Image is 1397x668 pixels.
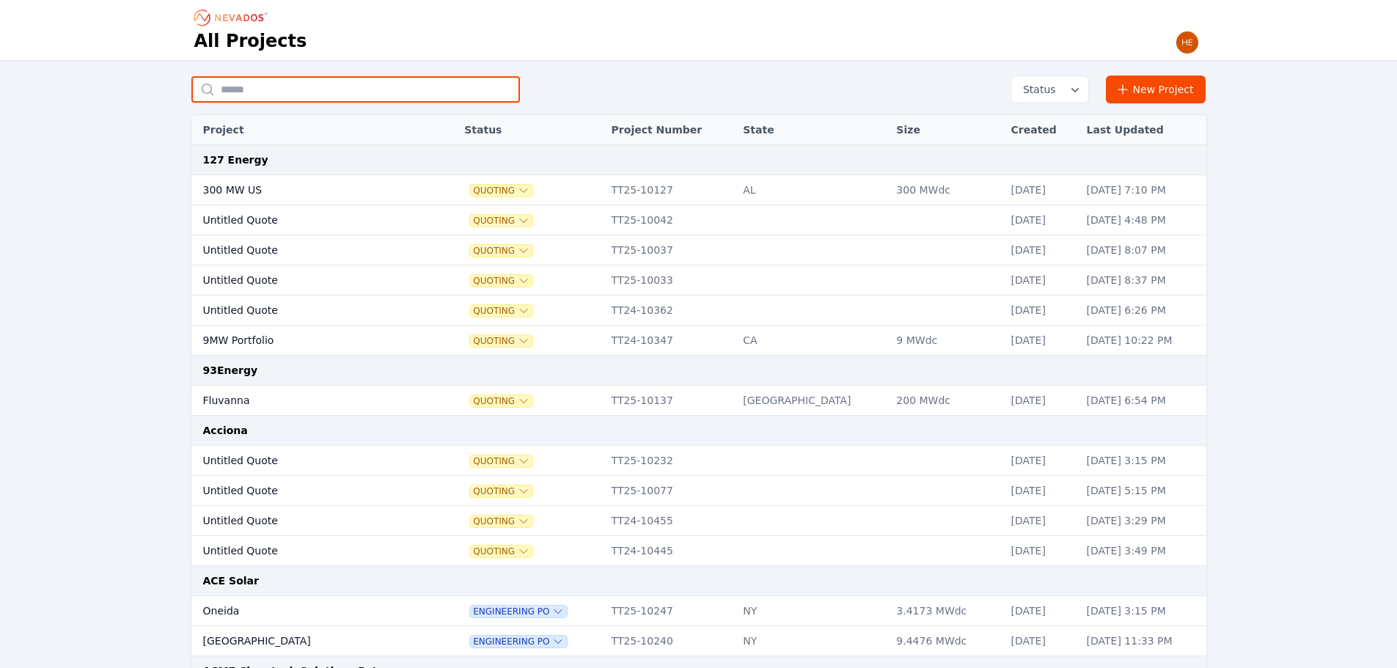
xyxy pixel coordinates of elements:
td: TT25-10137 [604,386,736,416]
td: [DATE] [1004,205,1079,235]
td: [DATE] [1004,596,1079,626]
th: Project [191,115,421,145]
button: Quoting [470,455,532,467]
td: Untitled Quote [191,536,421,566]
button: Engineering PO [470,636,567,647]
button: Quoting [470,215,532,227]
td: [DATE] [1004,386,1079,416]
tr: Untitled QuoteQuotingTT24-10445[DATE][DATE] 3:49 PM [191,536,1206,566]
td: [DATE] [1004,446,1079,476]
td: Untitled Quote [191,265,421,296]
td: 127 Energy [191,145,1206,175]
td: 200 MWdc [889,386,1003,416]
td: [DATE] 3:15 PM [1079,596,1206,626]
td: TT25-10037 [604,235,736,265]
tr: Untitled QuoteQuotingTT24-10362[DATE][DATE] 6:26 PM [191,296,1206,326]
td: TT25-10127 [604,175,736,205]
span: Status [1017,82,1056,97]
button: Quoting [470,395,532,407]
a: New Project [1106,76,1206,103]
tr: Untitled QuoteQuotingTT25-10033[DATE][DATE] 8:37 PM [191,265,1206,296]
td: [DATE] [1004,536,1079,566]
td: [DATE] [1004,476,1079,506]
button: Quoting [470,245,532,257]
td: CA [736,326,889,356]
td: AL [736,175,889,205]
td: [DATE] [1004,235,1079,265]
td: TT25-10247 [604,596,736,626]
tr: Untitled QuoteQuotingTT25-10232[DATE][DATE] 3:15 PM [191,446,1206,476]
img: Henar Luque [1176,31,1199,54]
td: ACE Solar [191,566,1206,596]
td: [DATE] [1004,506,1079,536]
tr: 9MW PortfolioQuotingTT24-10347CA9 MWdc[DATE][DATE] 10:22 PM [191,326,1206,356]
td: 300 MW US [191,175,421,205]
th: Created [1004,115,1079,145]
td: [DATE] [1004,265,1079,296]
td: NY [736,626,889,656]
td: [GEOGRAPHIC_DATA] [191,626,421,656]
tr: 300 MW USQuotingTT25-10127AL300 MWdc[DATE][DATE] 7:10 PM [191,175,1206,205]
td: [DATE] 11:33 PM [1079,626,1206,656]
td: 9 MWdc [889,326,1003,356]
td: Untitled Quote [191,476,421,506]
td: Untitled Quote [191,506,421,536]
button: Quoting [470,305,532,317]
button: Status [1011,76,1088,103]
td: 9.4476 MWdc [889,626,1003,656]
td: NY [736,596,889,626]
td: 93Energy [191,356,1206,386]
td: Untitled Quote [191,235,421,265]
td: Acciona [191,416,1206,446]
tr: [GEOGRAPHIC_DATA]Engineering POTT25-10240NY9.4476 MWdc[DATE][DATE] 11:33 PM [191,626,1206,656]
td: [DATE] 6:26 PM [1079,296,1206,326]
td: [DATE] 6:54 PM [1079,386,1206,416]
td: TT25-10232 [604,446,736,476]
td: TT24-10362 [604,296,736,326]
button: Quoting [470,485,532,497]
tr: Untitled QuoteQuotingTT25-10042[DATE][DATE] 4:48 PM [191,205,1206,235]
th: State [736,115,889,145]
th: Size [889,115,1003,145]
button: Quoting [470,515,532,527]
th: Last Updated [1079,115,1206,145]
nav: Breadcrumb [194,6,272,29]
td: TT25-10240 [604,626,736,656]
tr: OneidaEngineering POTT25-10247NY3.4173 MWdc[DATE][DATE] 3:15 PM [191,596,1206,626]
button: Quoting [470,546,532,557]
td: [DATE] [1004,626,1079,656]
td: Untitled Quote [191,296,421,326]
td: [DATE] 8:07 PM [1079,235,1206,265]
td: Untitled Quote [191,446,421,476]
td: TT24-10455 [604,506,736,536]
span: Quoting [470,335,532,347]
tr: Untitled QuoteQuotingTT25-10037[DATE][DATE] 8:07 PM [191,235,1206,265]
tr: Untitled QuoteQuotingTT24-10455[DATE][DATE] 3:29 PM [191,506,1206,536]
td: Fluvanna [191,386,421,416]
h1: All Projects [194,29,307,53]
th: Status [457,115,604,145]
button: Quoting [470,185,532,197]
td: [DATE] 7:10 PM [1079,175,1206,205]
td: [DATE] 3:15 PM [1079,446,1206,476]
td: [DATE] 3:49 PM [1079,536,1206,566]
button: Engineering PO [470,606,567,617]
tr: FluvannaQuotingTT25-10137[GEOGRAPHIC_DATA]200 MWdc[DATE][DATE] 6:54 PM [191,386,1206,416]
td: Oneida [191,596,421,626]
td: TT24-10347 [604,326,736,356]
td: [DATE] 5:15 PM [1079,476,1206,506]
tr: Untitled QuoteQuotingTT25-10077[DATE][DATE] 5:15 PM [191,476,1206,506]
td: [DATE] [1004,296,1079,326]
td: [DATE] 8:37 PM [1079,265,1206,296]
span: Quoting [470,275,532,287]
td: Untitled Quote [191,205,421,235]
